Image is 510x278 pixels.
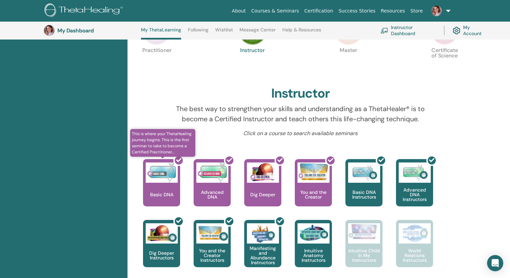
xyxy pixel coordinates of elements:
[248,192,278,197] p: Dig Deeper
[399,223,431,244] img: World Relations Instructors
[167,104,434,124] p: The best way to strengthen your skills and understanding as a ThetaHealer® is to become a Certifi...
[146,223,178,244] img: Dig Deeper Instructors
[141,27,181,40] a: My ThetaLearning
[378,5,408,17] a: Resources
[167,129,434,137] p: Click on a course to search available seminars
[336,5,378,17] a: Success Stories
[297,162,330,181] img: You and the Creator
[196,162,228,183] img: Advanced DNA
[348,223,380,240] img: Intuitive Child In Me Instructors
[345,248,382,262] p: Intuitive Child In Me Instructors
[431,5,442,16] img: default.jpg
[247,223,279,244] img: Manifesting and Abundance Instructors
[345,190,382,199] p: Basic DNA Instructors
[297,223,330,244] img: Intuitive Anatomy Instructors
[348,162,380,183] img: Basic DNA Instructors
[215,27,233,38] a: Wishlist
[487,255,503,271] div: Open Intercom Messenger
[430,48,459,76] p: Certificate of Science
[57,27,125,34] h3: My Dashboard
[249,5,302,17] a: Courses & Seminars
[142,48,171,76] p: Practitioner
[380,23,436,38] a: Instructor Dashboard
[247,162,279,183] img: Dig Deeper
[295,248,332,262] p: Intuitive Anatomy Instructors
[334,48,363,76] p: Master
[143,159,180,220] a: This is where your ThetaHealing journey begins. This is the first seminar to take to become a Cer...
[396,159,433,220] a: Advanced DNA Instructors Advanced DNA Instructors
[143,251,180,260] p: Dig Deeper Instructors
[399,162,431,183] img: Advanced DNA Instructors
[194,190,231,199] p: Advanced DNA
[238,48,267,76] p: Instructor
[380,28,388,33] img: chalkboard-teacher.svg
[396,187,433,202] p: Advanced DNA Instructors
[396,248,433,262] p: World Relations Instructors
[244,159,281,220] a: Dig Deeper Dig Deeper
[194,248,231,262] p: You and the Creator Instructors
[271,86,330,101] h2: Instructor
[194,159,231,220] a: Advanced DNA Advanced DNA
[130,129,195,157] span: This is where your ThetaHealing journey begins. This is the first seminar to take to become a Cer...
[196,223,228,244] img: You and the Creator Instructors
[44,25,55,36] img: default.jpg
[188,27,208,38] a: Following
[295,190,332,199] p: You and the Creator
[239,27,276,38] a: Message Center
[453,25,460,36] img: cog.svg
[229,5,248,17] a: About
[244,246,281,265] p: Manifesting and Abundance Instructors
[453,23,488,38] a: My Account
[45,3,125,19] img: logo.png
[295,159,332,220] a: You and the Creator You and the Creator
[408,5,426,17] a: Store
[345,159,382,220] a: Basic DNA Instructors Basic DNA Instructors
[282,27,321,38] a: Help & Resources
[146,162,178,183] img: Basic DNA
[302,5,336,17] a: Certification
